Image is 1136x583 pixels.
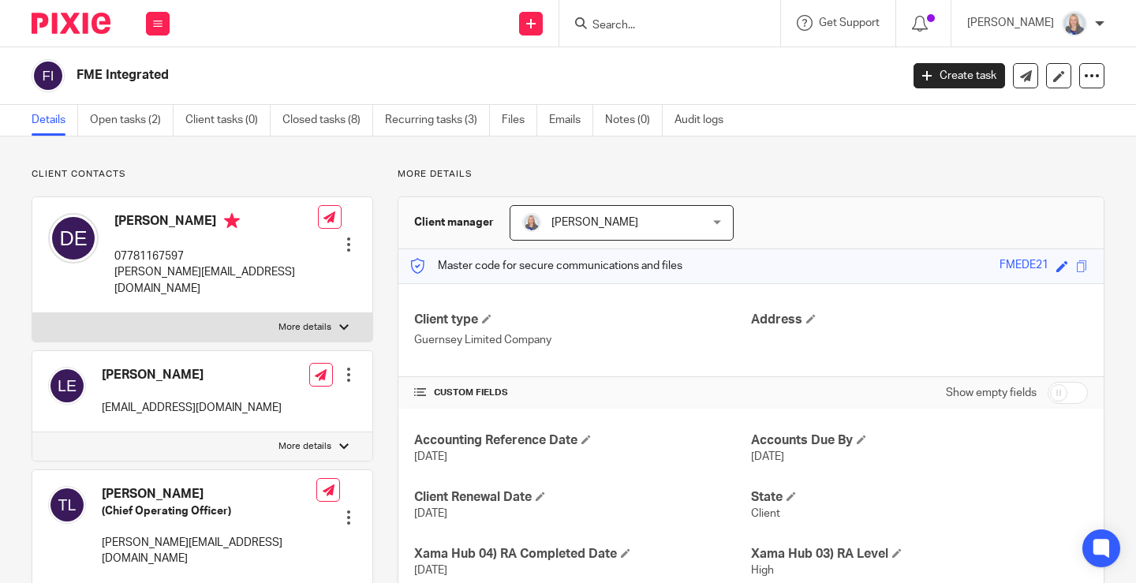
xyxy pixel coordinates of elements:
[414,387,751,399] h4: CUSTOM FIELDS
[224,213,240,229] i: Primary
[385,105,490,136] a: Recurring tasks (3)
[751,565,774,576] span: High
[102,486,316,503] h4: [PERSON_NAME]
[946,385,1037,401] label: Show empty fields
[32,105,78,136] a: Details
[414,565,447,576] span: [DATE]
[114,213,318,233] h4: [PERSON_NAME]
[410,258,682,274] p: Master code for secure communications and files
[591,19,733,33] input: Search
[674,105,735,136] a: Audit logs
[414,451,447,462] span: [DATE]
[32,168,373,181] p: Client contacts
[414,432,751,449] h4: Accounting Reference Date
[751,432,1088,449] h4: Accounts Due By
[90,105,174,136] a: Open tasks (2)
[278,321,331,334] p: More details
[819,17,880,28] span: Get Support
[502,105,537,136] a: Files
[114,249,318,264] p: 07781167597
[48,213,99,263] img: svg%3E
[551,217,638,228] span: [PERSON_NAME]
[278,440,331,453] p: More details
[751,451,784,462] span: [DATE]
[102,400,282,416] p: [EMAIL_ADDRESS][DOMAIN_NAME]
[605,105,663,136] a: Notes (0)
[414,489,751,506] h4: Client Renewal Date
[102,367,282,383] h4: [PERSON_NAME]
[32,13,110,34] img: Pixie
[414,332,751,348] p: Guernsey Limited Company
[48,486,86,524] img: svg%3E
[914,63,1005,88] a: Create task
[114,264,318,297] p: [PERSON_NAME][EMAIL_ADDRESS][DOMAIN_NAME]
[102,535,316,567] p: [PERSON_NAME][EMAIL_ADDRESS][DOMAIN_NAME]
[522,213,541,232] img: Debbie%20Noon%20Professional%20Photo.jpg
[414,508,447,519] span: [DATE]
[398,168,1104,181] p: More details
[751,508,780,519] span: Client
[751,489,1088,506] h4: State
[1000,257,1048,275] div: FMEDE21
[282,105,373,136] a: Closed tasks (8)
[549,105,593,136] a: Emails
[48,367,86,405] img: svg%3E
[967,15,1054,31] p: [PERSON_NAME]
[751,546,1088,562] h4: Xama Hub 03) RA Level
[414,215,494,230] h3: Client manager
[414,546,751,562] h4: Xama Hub 04) RA Completed Date
[751,312,1088,328] h4: Address
[1062,11,1087,36] img: Debbie%20Noon%20Professional%20Photo.jpg
[414,312,751,328] h4: Client type
[185,105,271,136] a: Client tasks (0)
[102,503,316,519] h5: (Chief Operating Officer)
[32,59,65,92] img: svg%3E
[77,67,727,84] h2: FME Integrated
